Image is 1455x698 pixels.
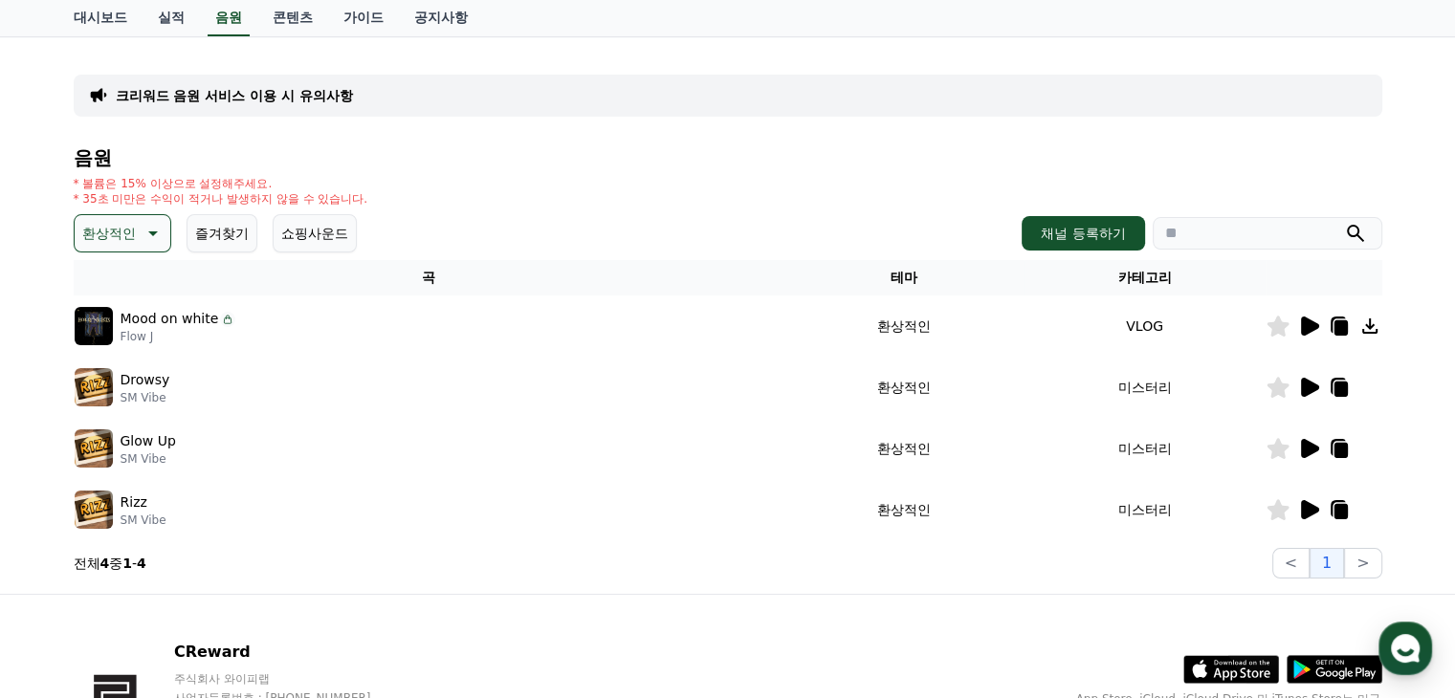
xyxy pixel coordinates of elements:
td: VLOG [1024,295,1265,357]
p: SM Vibe [121,451,176,467]
p: Drowsy [121,370,170,390]
a: 크리워드 음원 서비스 이용 시 유의사항 [116,86,353,105]
td: 환상적인 [783,295,1024,357]
strong: 1 [122,556,132,571]
p: 주식회사 와이피랩 [174,671,408,687]
img: music [75,307,113,345]
td: 환상적인 [783,418,1024,479]
td: 미스터리 [1024,479,1265,540]
p: 환상적인 [82,220,136,247]
a: 설정 [247,539,367,587]
td: 환상적인 [783,479,1024,540]
button: 채널 등록하기 [1022,216,1144,251]
p: * 볼륨은 15% 이상으로 설정해주세요. [74,176,368,191]
p: Rizz [121,492,147,513]
button: 1 [1310,548,1344,578]
td: 미스터리 [1024,418,1265,479]
button: > [1344,548,1381,578]
th: 테마 [783,260,1024,295]
p: * 35초 미만은 수익이 적거나 발생하지 않을 수 있습니다. [74,191,368,207]
strong: 4 [137,556,146,571]
span: 홈 [60,568,72,583]
th: 곡 [74,260,783,295]
span: 대화 [175,569,198,584]
td: 환상적인 [783,357,1024,418]
p: CReward [174,641,408,664]
p: 전체 중 - [74,554,146,573]
button: 쇼핑사운드 [273,214,357,252]
span: 설정 [296,568,319,583]
h4: 음원 [74,147,1382,168]
p: SM Vibe [121,513,166,528]
p: SM Vibe [121,390,170,405]
p: Glow Up [121,431,176,451]
th: 카테고리 [1024,260,1265,295]
img: music [75,491,113,529]
button: 즐겨찾기 [187,214,257,252]
img: music [75,429,113,468]
button: 환상적인 [74,214,171,252]
td: 미스터리 [1024,357,1265,418]
a: 홈 [6,539,126,587]
button: < [1272,548,1310,578]
a: 대화 [126,539,247,587]
img: music [75,368,113,406]
p: Mood on white [121,309,219,329]
p: Flow J [121,329,236,344]
strong: 4 [100,556,110,571]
